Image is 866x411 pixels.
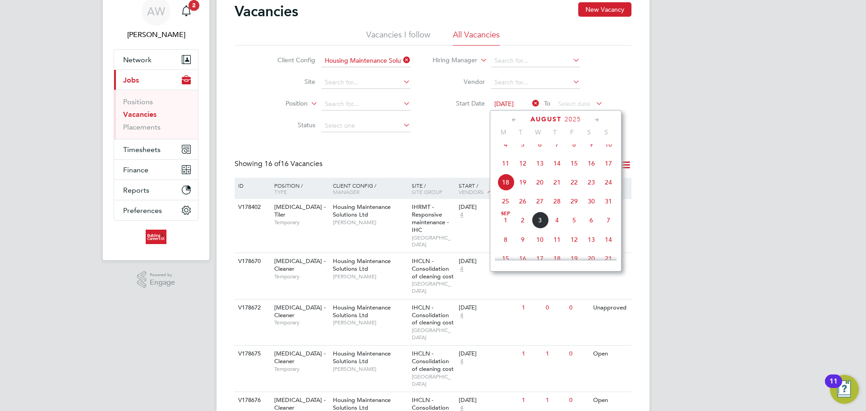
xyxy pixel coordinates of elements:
span: 4 [459,312,465,319]
span: 19 [566,250,583,267]
span: AW [147,5,165,17]
span: 4 [459,211,465,219]
input: Search for... [491,76,580,89]
span: 31 [600,193,617,210]
span: [GEOGRAPHIC_DATA] [412,373,455,387]
span: M [495,128,512,136]
span: [PERSON_NAME] [333,319,407,326]
div: Open [591,346,630,362]
span: 16 Vacancies [264,159,322,168]
div: Showing [235,159,324,169]
span: Temporary [274,273,328,280]
span: 3 [531,212,548,229]
label: Position [256,99,308,108]
span: Engage [150,279,175,286]
span: 27 [531,193,548,210]
span: Manager [333,188,359,195]
div: 0 [567,392,590,409]
span: 4 [497,136,514,153]
div: 1 [544,346,567,362]
div: 0 [567,346,590,362]
span: 12 [566,231,583,248]
span: 7 [548,136,566,153]
span: [MEDICAL_DATA] - Cleaner [274,350,326,365]
span: [GEOGRAPHIC_DATA] [412,327,455,341]
h2: Vacancies [235,2,298,20]
span: Temporary [274,219,328,226]
span: 14 [600,231,617,248]
a: Placements [123,123,161,131]
span: 10 [600,136,617,153]
span: 9 [583,136,600,153]
a: Powered byEngage [137,271,175,288]
div: [DATE] [459,258,517,265]
span: 16 of [264,159,281,168]
span: Housing Maintenance Solutions Ltd [333,350,391,365]
span: S [598,128,615,136]
div: Jobs [114,90,198,139]
span: 10 [531,231,548,248]
span: 17 [600,155,617,172]
span: [MEDICAL_DATA] - Tiler [274,203,326,218]
span: 26 [514,193,531,210]
span: 29 [566,193,583,210]
span: 16 [583,155,600,172]
label: Client Config [263,56,315,64]
div: 0 [567,300,590,316]
span: 8 [566,136,583,153]
div: Client Config / [331,178,410,199]
button: Network [114,50,198,69]
a: Vacancies [123,110,157,119]
button: New Vacancy [578,2,631,17]
span: 15 [497,250,514,267]
span: Network [123,55,152,64]
span: 4 [548,212,566,229]
span: 14 [548,155,566,172]
a: Go to home page [114,230,198,244]
div: V178670 [236,253,267,270]
span: Jobs [123,76,139,84]
span: Vendors [459,188,484,195]
span: Housing Maintenance Solutions Ltd [333,257,391,272]
a: Positions [123,97,153,106]
label: Start Date [433,99,485,107]
span: 7 [600,212,617,229]
span: 21 [600,250,617,267]
span: W [529,128,546,136]
span: Reports [123,186,149,194]
span: [PERSON_NAME] [333,365,407,373]
span: S [580,128,598,136]
span: [DATE] [494,100,514,108]
span: 4 [459,265,465,273]
span: 23 [583,174,600,191]
span: Select date [558,100,590,108]
span: IHCLN - Consolidation of cleaning cost [412,350,454,373]
input: Search for... [322,76,410,89]
div: Start / [456,178,520,200]
span: 19 [514,174,531,191]
span: IHCLN - Consolidation of cleaning cost [412,304,454,327]
span: 28 [548,193,566,210]
button: Open Resource Center, 11 new notifications [830,375,859,404]
span: 13 [531,155,548,172]
span: Timesheets [123,145,161,154]
span: [MEDICAL_DATA] - Cleaner [274,304,326,319]
div: V178672 [236,300,267,316]
span: 6 [531,136,548,153]
span: Housing Maintenance Solutions Ltd [333,304,391,319]
span: 22 [566,174,583,191]
span: 18 [548,250,566,267]
span: Preferences [123,206,162,215]
span: F [563,128,580,136]
span: Abbie Weatherby [114,29,198,40]
input: Search for... [491,55,580,67]
button: Finance [114,160,198,180]
span: 13 [583,231,600,248]
div: V178675 [236,346,267,362]
span: 15 [566,155,583,172]
input: Select one [322,120,410,132]
span: 20 [531,174,548,191]
div: Position / [267,178,331,199]
span: August [530,115,562,123]
span: To [541,97,553,109]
